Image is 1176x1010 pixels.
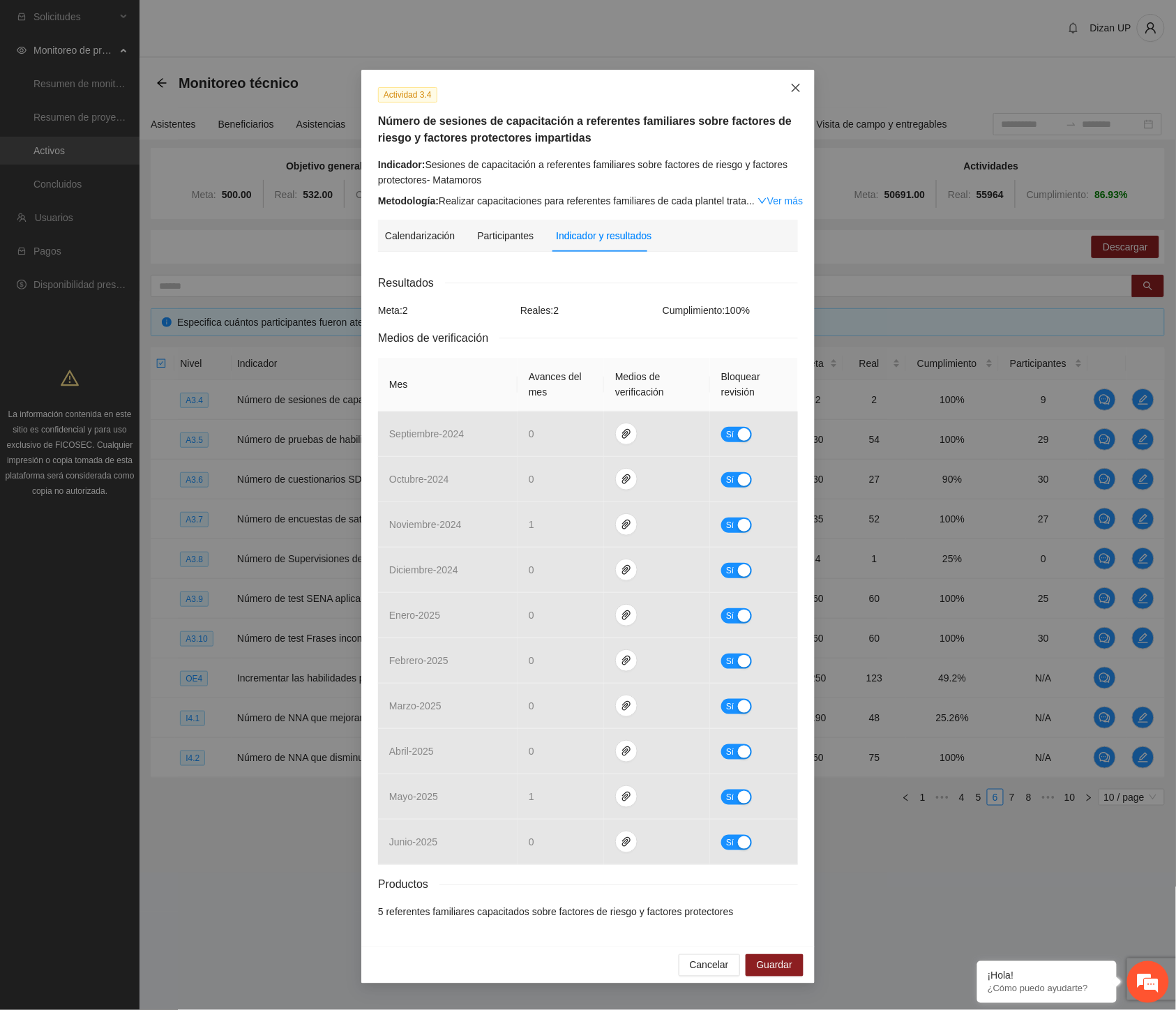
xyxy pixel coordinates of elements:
a: Expand [757,195,803,206]
span: 0 [529,474,534,485]
button: Guardar [746,954,804,977]
div: Indicador y resultados [556,228,651,243]
span: Sí [726,608,734,624]
div: Chatee con nosotros ahora [73,71,234,89]
span: Sí [726,744,734,760]
span: ... [746,195,755,206]
button: Cancelar [679,954,740,977]
button: paper-clip [615,785,638,808]
strong: Metodología: [378,195,439,206]
textarea: Escriba su mensaje y pulse “Intro” [7,381,266,430]
span: 1 [529,519,534,530]
button: paper-clip [615,740,638,762]
span: Estamos en línea. [81,186,193,327]
span: Reales: 2 [520,305,559,316]
span: paper-clip [616,610,637,621]
span: paper-clip [616,700,637,711]
p: ¿Cómo puedo ayudarte? [988,983,1106,994]
span: enero - 2025 [389,610,440,621]
span: Productos [378,876,439,894]
button: paper-clip [615,468,638,490]
span: Sí [726,654,734,669]
th: Bloquear revisión [710,358,798,412]
span: Sí [726,427,734,442]
th: Mes [378,358,518,412]
span: Sí [726,518,734,533]
span: Sí [726,835,734,850]
th: Avances del mes [518,358,604,412]
span: Medios de verificación [378,329,499,347]
span: paper-clip [616,428,637,439]
span: 0 [529,836,534,847]
span: abril - 2025 [389,746,434,757]
button: Close [777,70,815,107]
button: paper-clip [615,649,638,672]
span: 0 [529,610,534,621]
span: paper-clip [616,746,637,757]
div: Calendarización [385,228,455,243]
span: Sí [726,790,734,805]
span: Sí [726,472,734,488]
div: Meta: 2 [375,303,517,318]
span: 0 [529,428,534,439]
button: paper-clip [615,423,638,445]
span: Guardar [757,958,792,973]
span: paper-clip [616,655,637,666]
span: noviembre - 2024 [389,519,462,530]
strong: Indicador: [378,159,425,170]
span: down [757,196,767,206]
span: 0 [529,564,534,575]
div: Minimizar ventana de chat en vivo [229,7,262,40]
button: paper-clip [615,559,638,581]
span: diciembre - 2024 [389,564,458,575]
span: septiembre - 2024 [389,428,464,439]
span: febrero - 2025 [389,655,448,666]
div: ¡Hola! [988,970,1106,981]
span: Sí [726,563,734,578]
span: 0 [529,746,534,757]
div: Sesiones de capacitación a referentes familiares sobre factores de riesgo y factores protectores-... [378,157,798,188]
span: close [790,82,801,93]
span: junio - 2025 [389,836,437,847]
button: paper-clip [615,604,638,626]
div: Cumplimiento: 100 % [659,303,801,318]
span: mayo - 2025 [389,791,438,802]
span: paper-clip [616,564,637,575]
span: 0 [529,655,534,666]
span: octubre - 2024 [389,474,449,485]
span: paper-clip [616,474,637,485]
span: paper-clip [616,836,637,847]
span: paper-clip [616,519,637,530]
button: paper-clip [615,695,638,717]
th: Medios de verificación [604,358,710,412]
span: Actividad 3.4 [378,87,437,103]
span: Sí [726,699,734,714]
li: 5 referentes familiares capacitados sobre factores de riesgo y factores protectores [378,905,798,920]
h5: Número de sesiones de capacitación a referentes familiares sobre factores de riesgo y factores pr... [378,113,798,146]
span: 0 [529,700,534,711]
span: marzo - 2025 [389,700,442,711]
span: 1 [529,791,534,802]
span: Cancelar [690,958,729,973]
button: paper-clip [615,513,638,536]
button: paper-clip [615,831,638,853]
div: Realizar capacitaciones para referentes familiares de cada plantel trata [378,193,798,209]
div: Participantes [477,228,534,243]
span: paper-clip [616,791,637,802]
span: Resultados [378,274,445,292]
